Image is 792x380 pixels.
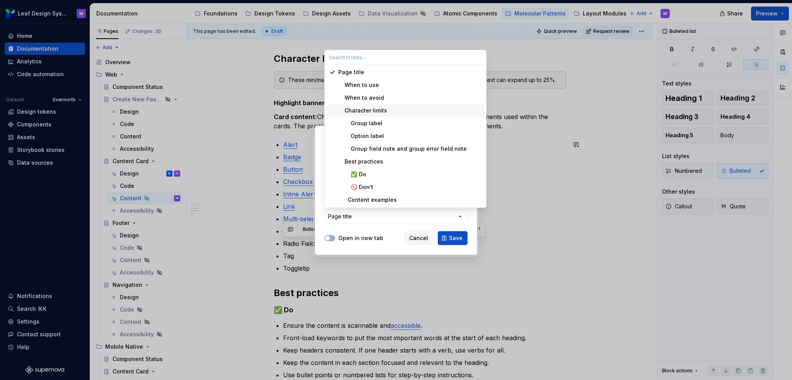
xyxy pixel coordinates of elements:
div: Page title [338,68,364,76]
div: Group field note and group error field note [338,145,467,153]
div: Content examples [338,196,397,204]
div: When to use [338,81,379,89]
div: 🚫 Don’t [338,183,373,191]
div: When to avoid [338,94,384,102]
div: ✅ Do [338,170,366,178]
div: Best practices [338,158,383,165]
div: Option label [338,132,384,140]
div: Search in titles... [324,65,486,208]
div: Character limits [338,107,387,114]
div: Group label [338,119,382,127]
input: Search in titles... [324,50,486,64]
